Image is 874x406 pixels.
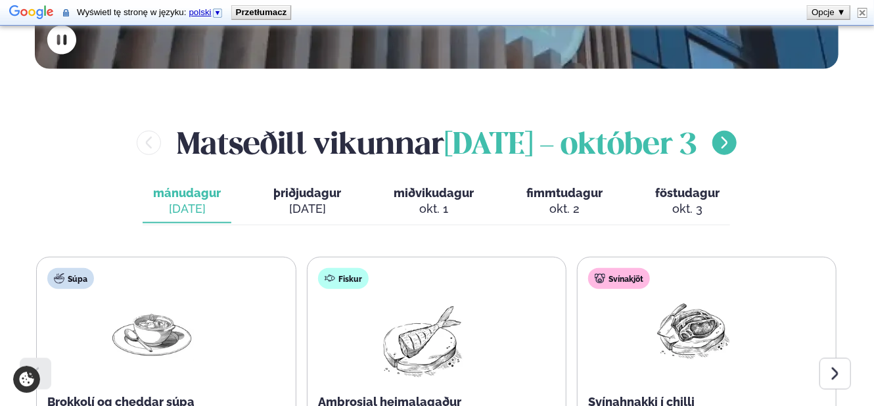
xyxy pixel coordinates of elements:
[232,6,291,19] button: Przetłumacz
[380,300,465,384] img: fish.png
[47,268,94,289] div: Súpa
[318,268,369,289] div: Fiskur
[54,273,64,284] img: soup.svg
[325,273,335,284] img: fish.svg
[236,7,287,17] b: Przetłumacz
[189,7,212,17] span: polski
[263,180,352,223] button: þriðjudagur [DATE]
[526,201,603,217] div: okt. 2
[273,201,341,217] div: [DATE]
[153,201,221,217] div: [DATE]
[444,131,697,160] span: [DATE] - október 3
[595,273,605,284] img: pork.svg
[9,4,54,22] img: Google Tłumacz
[651,300,735,361] img: Pork-Meat.png
[189,7,223,17] a: polski
[858,8,867,18] img: Zamknij
[110,300,194,361] img: Soup.png
[63,8,69,18] img: Zawartość tej zabezpieczonej strony zostanie przesłana do Google za pomocą bezpiecznego połączeni...
[273,186,341,200] span: þriðjudagur
[808,6,850,19] button: Opcje ▼
[143,180,231,223] button: mánudagur [DATE]
[394,186,474,200] span: miðvikudagur
[383,180,484,223] button: miðvikudagur okt. 1
[516,180,613,223] button: fimmtudagur okt. 2
[655,186,720,200] span: föstudagur
[712,131,737,155] button: menu-btn-right
[655,201,720,217] div: okt. 3
[77,7,226,17] span: Wyświetl tę stronę w języku:
[645,180,730,223] button: föstudagur okt. 3
[177,122,697,164] h2: Matseðill vikunnar
[526,186,603,200] span: fimmtudagur
[137,131,161,155] button: menu-btn-left
[588,268,650,289] div: Svínakjöt
[153,186,221,200] span: mánudagur
[394,201,474,217] div: okt. 1
[13,366,40,393] a: Cookie settings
